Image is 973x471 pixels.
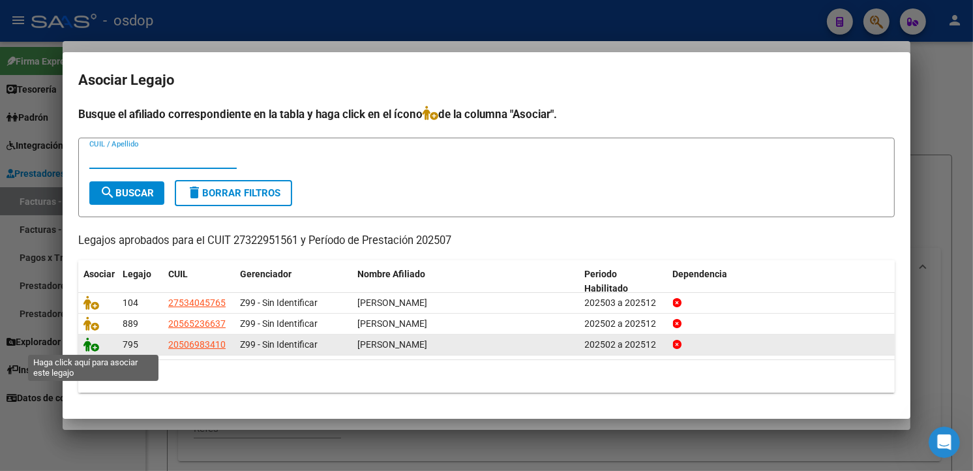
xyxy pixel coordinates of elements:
[193,333,240,346] div: ok gracias
[357,318,427,329] span: SCHEFFER FABRIZIO ISMAEL
[78,233,895,249] p: Legajos aprobados para el CUIT 27322951561 y Período de Prestación 202507
[117,260,163,303] datatable-header-cell: Legajo
[240,318,318,329] span: Z99 - Sin Identificar
[123,297,138,308] span: 104
[62,371,72,382] button: Adjuntar un archivo
[89,181,164,205] button: Buscar
[240,339,318,350] span: Z99 - Sin Identificar
[183,326,250,354] div: ok gracias
[78,68,895,93] h2: Asociar Legajo
[123,269,151,279] span: Legajo
[585,337,663,352] div: 202502 a 202512
[41,371,52,382] button: Selector de gif
[929,427,960,458] iframe: Intercom live chat
[21,244,180,280] a: [PERSON_NAME][EMAIL_ADDRESS][PERSON_NAME][DOMAIN_NAME]
[168,339,226,350] span: 20506983410
[235,260,352,303] datatable-header-cell: Gerenciador
[10,326,250,365] div: SOL dice…
[183,26,250,55] div: nro fc 705
[8,5,33,30] button: go back
[78,260,117,303] datatable-header-cell: Asociar
[228,5,252,30] button: Inicio
[187,187,280,199] span: Borrar Filtros
[194,34,240,47] div: nro fc 705
[163,260,235,303] datatable-header-cell: CUIL
[580,260,668,303] datatable-header-cell: Periodo Habilitado
[100,185,115,200] mat-icon: search
[668,260,895,303] datatable-header-cell: Dependencia
[357,339,427,350] span: HERRERA MANUEL VALENTINO
[78,106,895,123] h4: Busque el afiliado correspondiente en la tabla y haga click en el ícono de la columna "Asociar".
[21,73,203,137] div: El inconveniente es que la fc se encuentra validada, si ud le modifica el importe no pasará la va...
[83,269,115,279] span: Asociar
[10,146,250,326] div: Soporte dice…
[585,269,629,294] span: Periodo Habilitado
[168,269,188,279] span: CUIL
[168,297,226,308] span: 27534045765
[63,16,202,29] p: El equipo también puede ayudar
[21,269,180,305] a: [PERSON_NAME][EMAIL_ADDRESS][PERSON_NAME][DOMAIN_NAME]
[123,339,138,350] span: 795
[673,269,728,279] span: Dependencia
[20,371,31,382] button: Selector de emoji
[10,26,250,65] div: SOL dice…
[585,296,663,311] div: 202503 a 202512
[63,7,79,16] h1: Fin
[10,65,214,145] div: El inconveniente es que la fc se encuentra validada, si ud le modifica el importe no pasará la va...
[175,180,292,206] button: Borrar Filtros
[10,65,250,146] div: Soporte dice…
[357,269,425,279] span: Nombre Afiliado
[240,297,318,308] span: Z99 - Sin Identificar
[100,187,154,199] span: Buscar
[352,260,580,303] datatable-header-cell: Nombre Afiliado
[585,316,663,331] div: 202502 a 202512
[21,154,203,231] div: Le recomiendo comunicarse con la central directamente ya que nos comentaron de sistemas que dicho...
[123,318,138,329] span: 889
[168,318,226,329] span: 20565236637
[224,366,245,387] button: Enviar un mensaje…
[11,344,250,366] textarea: Escribe un mensaje...
[21,230,203,307] div: Enviar corres a los siguientes mails: y
[357,297,427,308] span: HERRERA ABRIL LUZ
[240,269,292,279] span: Gerenciador
[10,146,214,315] div: Le recomiendo comunicarse con la central directamente ya que nos comentaron de sistemas que dicho...
[187,185,202,200] mat-icon: delete
[78,360,895,393] div: 3 registros
[37,7,58,28] img: Profile image for Fin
